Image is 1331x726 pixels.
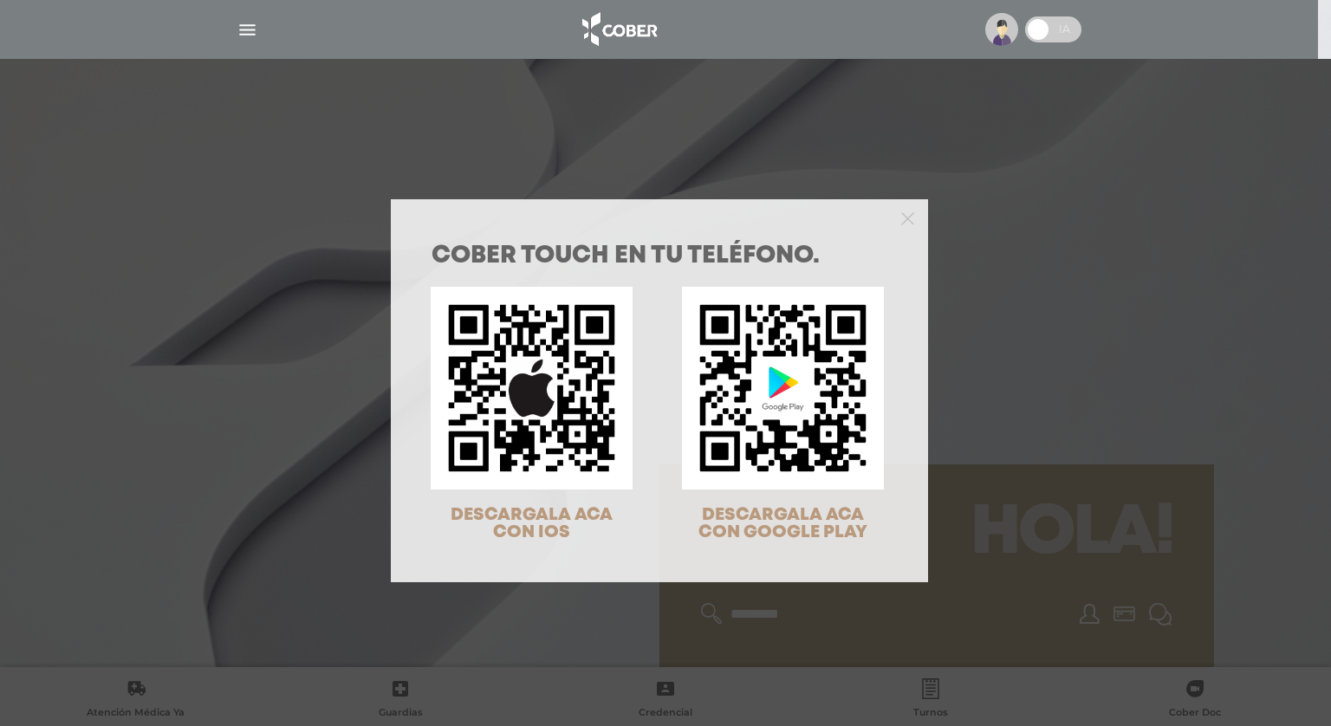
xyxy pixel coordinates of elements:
[431,287,633,489] img: qr-code
[901,210,914,225] button: Close
[682,287,884,489] img: qr-code
[451,507,613,541] span: DESCARGALA ACA CON IOS
[432,244,887,269] h1: COBER TOUCH en tu teléfono.
[698,507,867,541] span: DESCARGALA ACA CON GOOGLE PLAY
